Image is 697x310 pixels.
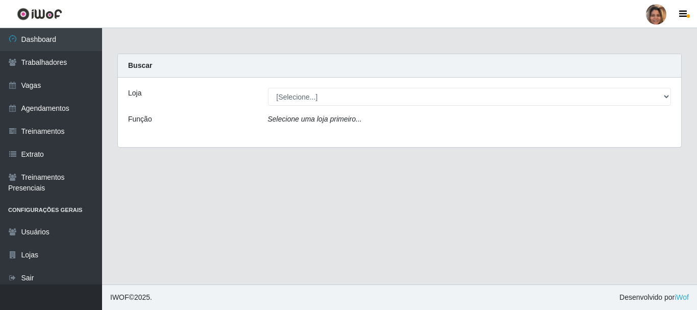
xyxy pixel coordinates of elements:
img: CoreUI Logo [17,8,62,20]
label: Loja [128,88,141,99]
span: Desenvolvido por [619,292,689,303]
strong: Buscar [128,61,152,69]
label: Função [128,114,152,125]
a: iWof [675,293,689,301]
span: © 2025 . [110,292,152,303]
span: IWOF [110,293,129,301]
i: Selecione uma loja primeiro... [268,115,362,123]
